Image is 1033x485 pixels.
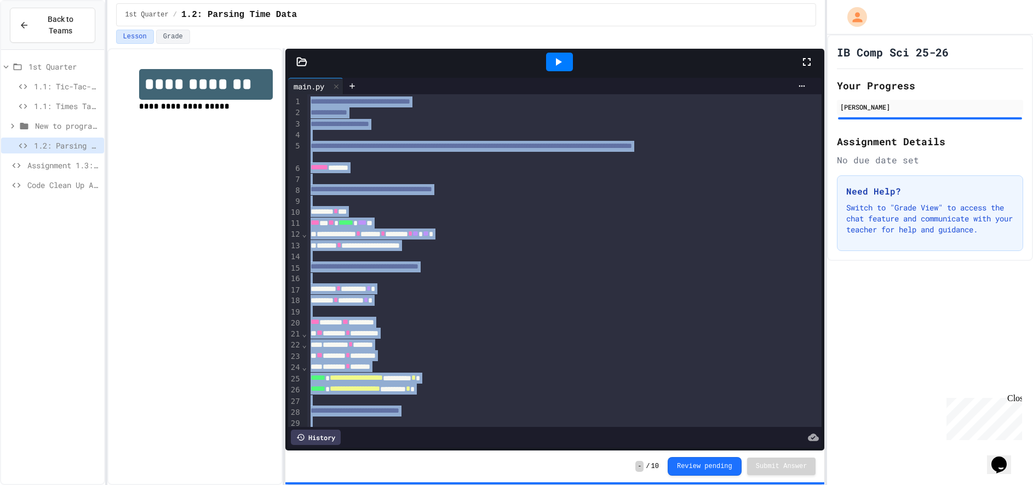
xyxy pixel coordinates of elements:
[846,202,1014,235] p: Switch to "Grade View" to access the chat feature and communicate with your teacher for help and ...
[635,461,644,472] span: -
[288,385,302,396] div: 26
[756,462,807,471] span: Submit Answer
[288,396,302,407] div: 27
[288,107,302,118] div: 2
[288,229,302,240] div: 12
[288,295,302,306] div: 18
[651,462,659,471] span: 10
[302,329,307,338] span: Fold line
[302,230,307,238] span: Fold line
[837,78,1023,93] h2: Your Progress
[288,141,302,163] div: 5
[668,457,742,476] button: Review pending
[27,159,100,171] span: Assignment 1.3: Longitude and Latitude Data
[288,119,302,130] div: 3
[288,407,302,418] div: 28
[27,179,100,191] span: Code Clean Up Assignment
[116,30,154,44] button: Lesson
[942,393,1022,440] iframe: chat widget
[288,81,330,92] div: main.py
[747,458,816,475] button: Submit Answer
[837,153,1023,167] div: No due date set
[36,14,86,37] span: Back to Teams
[288,263,302,274] div: 15
[836,4,870,30] div: My Account
[288,241,302,252] div: 13
[156,30,190,44] button: Grade
[288,163,302,174] div: 6
[173,10,177,19] span: /
[837,134,1023,149] h2: Assignment Details
[288,196,302,207] div: 9
[288,207,302,218] div: 10
[288,96,302,107] div: 1
[288,307,302,318] div: 19
[288,351,302,362] div: 23
[288,185,302,196] div: 8
[288,273,302,284] div: 16
[35,120,100,132] span: New to programming exercises
[288,130,302,141] div: 4
[837,44,949,60] h1: IB Comp Sci 25-26
[288,285,302,296] div: 17
[288,318,302,329] div: 20
[4,4,76,70] div: Chat with us now!Close
[846,185,1014,198] h3: Need Help?
[288,340,302,351] div: 22
[34,140,100,151] span: 1.2: Parsing Time Data
[34,100,100,112] span: 1.1: Times Table (Year 1/SL)
[288,362,302,373] div: 24
[288,252,302,263] div: 14
[288,418,302,429] div: 29
[840,102,1020,112] div: [PERSON_NAME]
[28,61,100,72] span: 1st Quarter
[288,329,302,340] div: 21
[125,10,169,19] span: 1st Quarter
[181,8,297,21] span: 1.2: Parsing Time Data
[646,462,650,471] span: /
[291,430,341,445] div: History
[10,8,95,43] button: Back to Teams
[288,374,302,385] div: 25
[288,218,302,229] div: 11
[302,340,307,349] span: Fold line
[34,81,100,92] span: 1.1: Tic-Tac-Toe (Year 2)
[302,363,307,372] span: Fold line
[288,78,343,94] div: main.py
[987,441,1022,474] iframe: chat widget
[288,174,302,185] div: 7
